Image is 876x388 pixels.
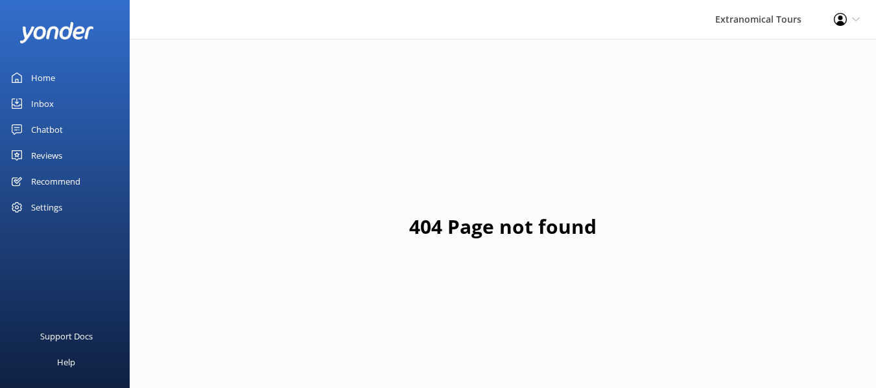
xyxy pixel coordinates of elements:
div: Chatbot [31,117,63,143]
div: Settings [31,194,62,220]
div: Home [31,65,55,91]
div: Reviews [31,143,62,168]
div: Support Docs [40,323,93,349]
h1: 404 Page not found [409,211,597,242]
img: yonder-white-logo.png [19,22,94,43]
div: Inbox [31,91,54,117]
div: Help [57,349,75,375]
div: Recommend [31,168,80,194]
